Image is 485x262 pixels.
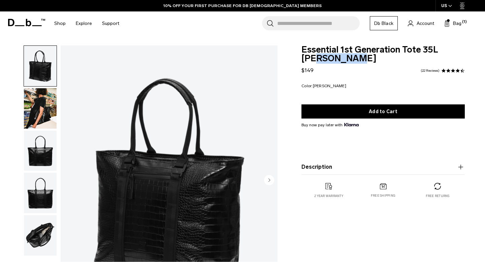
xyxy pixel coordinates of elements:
[314,194,343,198] p: 2 year warranty
[408,19,434,27] a: Account
[24,173,57,213] img: Essential 1st Generation Tote 35L C. Anderson
[102,11,119,35] a: Support
[24,215,57,256] img: Essential 1st Generation Tote 35L C. Anderson
[24,131,57,171] img: Essential 1st Generation Tote 35L C. Anderson
[417,20,434,27] span: Account
[344,123,359,126] img: {"height" => 20, "alt" => "Klarna"}
[24,88,57,129] img: Essential 1st Generation Tote 35L C. Anderson
[301,84,346,88] legend: Color:
[421,69,440,72] a: 22 reviews
[24,130,57,171] button: Essential 1st Generation Tote 35L C. Anderson
[264,175,274,187] button: Next slide
[444,19,461,27] button: Bag (1)
[54,11,66,35] a: Shop
[370,16,398,30] a: Db Black
[301,163,465,171] button: Description
[49,11,124,35] nav: Main Navigation
[301,122,359,128] span: Buy now pay later with
[24,46,57,86] img: Essential 1st Generation Tote 35L C. Anderson
[426,194,450,198] p: Free returns
[301,104,465,119] button: Add to Cart
[24,45,57,87] button: Essential 1st Generation Tote 35L C. Anderson
[313,84,346,88] span: [PERSON_NAME]
[453,20,461,27] span: Bag
[163,3,322,9] a: 10% OFF YOUR FIRST PURCHASE FOR DB [DEMOGRAPHIC_DATA] MEMBERS
[371,193,395,198] p: Free shipping
[301,45,465,63] span: Essential 1st Generation Tote 35L [PERSON_NAME]
[24,172,57,214] button: Essential 1st Generation Tote 35L C. Anderson
[301,67,314,73] span: $149
[462,19,467,25] span: (1)
[76,11,92,35] a: Explore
